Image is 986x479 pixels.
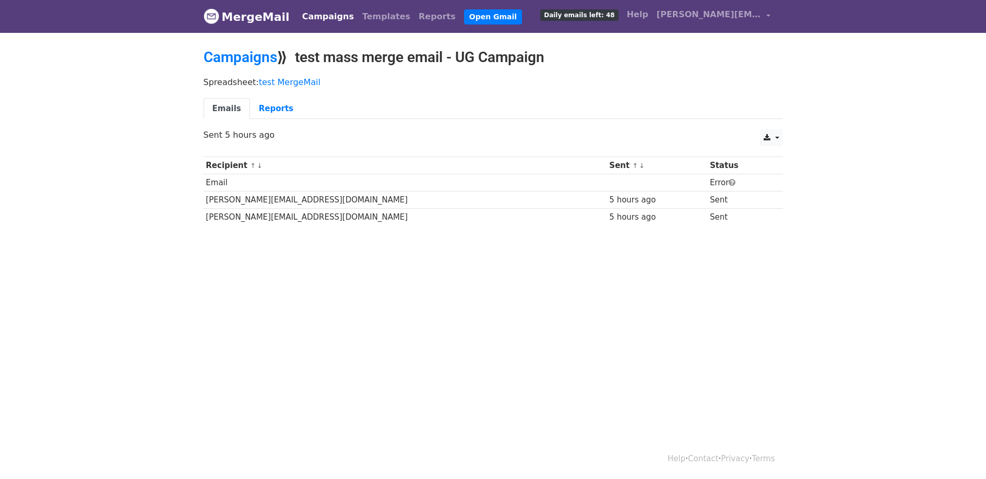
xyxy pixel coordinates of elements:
[204,209,607,226] td: [PERSON_NAME][EMAIL_ADDRESS][DOMAIN_NAME]
[668,454,685,463] a: Help
[609,194,705,206] div: 5 hours ago
[632,162,638,170] a: ↑
[204,191,607,209] td: [PERSON_NAME][EMAIL_ADDRESS][DOMAIN_NAME]
[358,6,414,27] a: Templates
[707,157,773,174] th: Status
[752,454,775,463] a: Terms
[707,191,773,209] td: Sent
[204,6,290,28] a: MergeMail
[639,162,645,170] a: ↓
[298,6,358,27] a: Campaigns
[204,157,607,174] th: Recipient
[623,4,652,25] a: Help
[250,162,256,170] a: ↑
[540,9,618,21] span: Daily emails left: 48
[204,77,783,88] p: Spreadsheet:
[257,162,263,170] a: ↓
[707,174,773,191] td: Error
[204,49,783,66] h2: ⟫ test mass merge email - UG Campaign
[657,8,761,21] span: [PERSON_NAME][EMAIL_ADDRESS][DOMAIN_NAME]
[721,454,749,463] a: Privacy
[250,98,302,119] a: Reports
[204,8,219,24] img: MergeMail logo
[607,157,708,174] th: Sent
[707,209,773,226] td: Sent
[259,77,320,87] a: test MergeMail
[414,6,460,27] a: Reports
[204,129,783,140] p: Sent 5 hours ago
[204,174,607,191] td: Email
[652,4,775,29] a: [PERSON_NAME][EMAIL_ADDRESS][DOMAIN_NAME]
[609,211,705,223] div: 5 hours ago
[204,98,250,119] a: Emails
[464,9,522,25] a: Open Gmail
[536,4,622,25] a: Daily emails left: 48
[204,49,277,66] a: Campaigns
[688,454,718,463] a: Contact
